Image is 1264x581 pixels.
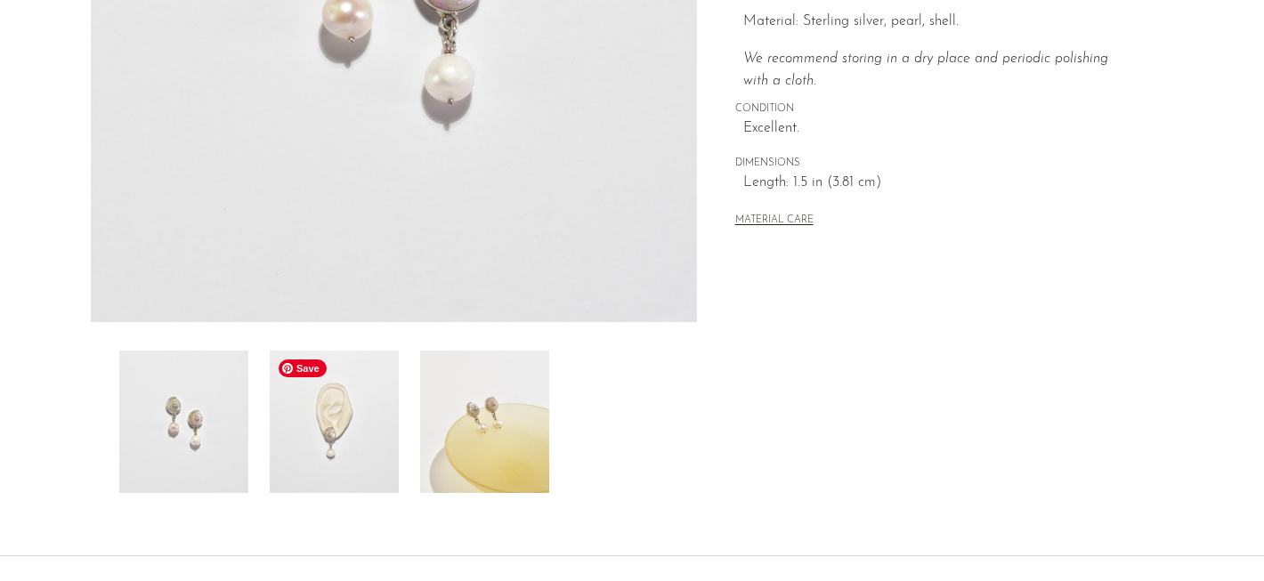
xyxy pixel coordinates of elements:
p: Material: Sterling silver, pearl, shell. [743,11,1136,34]
span: Save [279,359,327,377]
img: Shell Pearl Drop Earrings [420,351,549,493]
img: Shell Pearl Drop Earrings [119,351,248,493]
img: Shell Pearl Drop Earrings [270,351,399,493]
span: Length: 1.5 in (3.81 cm) [743,172,1136,195]
span: DIMENSIONS [735,156,1136,172]
button: MATERIAL CARE [735,214,814,228]
span: CONDITION [735,101,1136,117]
i: We recommend storing in a dry place and periodic polishing with a cloth. [743,52,1108,89]
span: Excellent. [743,117,1136,141]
